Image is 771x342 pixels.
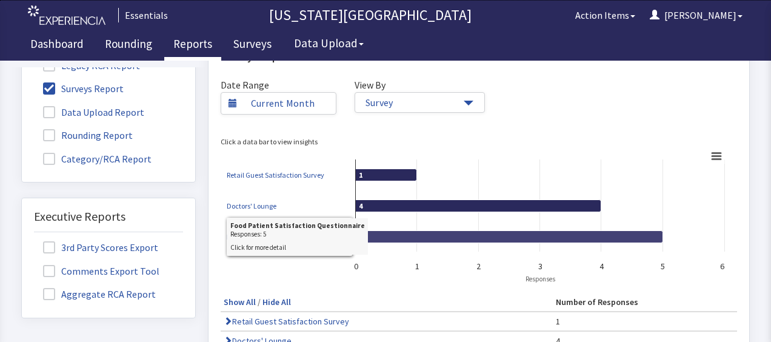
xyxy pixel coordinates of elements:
button: Action Items [568,3,642,27]
label: Data Upload Report [34,43,156,59]
div: Essentials [118,8,168,22]
text: 1 [415,200,419,211]
label: Category/RCA Report [34,90,164,106]
label: Aggregate RCA Report [34,225,168,241]
a: Rounding [96,30,161,61]
a: Retail Guest Satisfaction Survey [227,110,324,119]
span: Survey [365,35,462,49]
label: 3rd Party Scores Export [34,178,170,194]
text: 4 [359,141,363,150]
span: / [258,236,261,247]
text: 1 [359,110,362,119]
th: Number of Responses [553,232,737,251]
a: Reports [164,30,221,61]
button: Data Upload [287,32,371,55]
text: 4 [599,200,604,211]
a: Hide All [262,236,291,247]
text: 2 [476,200,481,211]
a: Doctors' Lounge [224,275,292,286]
div: Click a data bar to view insights [221,76,737,87]
a: Dashboard [21,30,93,61]
img: experiencia_logo.png [28,5,105,25]
p: [US_STATE][GEOGRAPHIC_DATA] [173,5,568,25]
td: 4 [553,270,737,290]
a: Show All [224,236,256,247]
text: 6 [720,200,724,211]
text: 0 [354,200,358,211]
div: Date Range [221,17,336,32]
td: 1 [553,251,737,270]
div: View By [355,17,485,32]
label: Rounding Report [34,66,145,82]
text: 3 [538,200,542,211]
text: 5 [359,172,362,181]
button: [PERSON_NAME] [642,3,750,27]
a: Surveys [224,30,281,61]
text: Responses [526,214,555,223]
button: Survey [355,32,485,52]
a: Food Patient Satisfaction Questionnaire [227,172,349,181]
div: Executive Reports [34,147,183,172]
a: Doctors' Lounge [227,141,276,150]
a: Current Month [221,32,336,54]
text: 5 [661,200,665,211]
a: Retail Guest Satisfaction Survey [224,255,349,266]
label: Surveys Report [34,19,136,35]
label: Comments Export Tool [34,202,172,218]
